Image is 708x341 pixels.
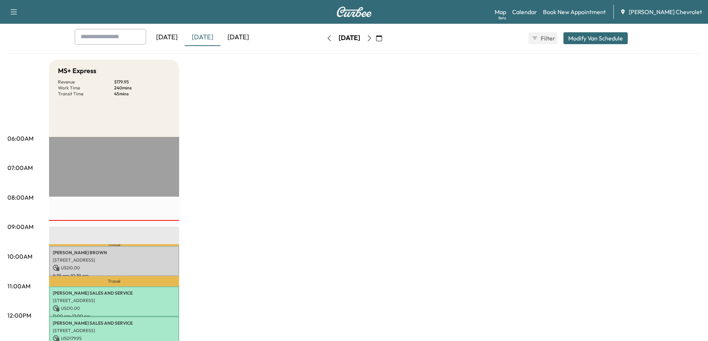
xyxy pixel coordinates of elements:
div: Beta [498,15,506,21]
p: 11:00AM [7,282,30,291]
a: Calendar [512,7,537,16]
a: MapBeta [495,7,506,16]
p: [PERSON_NAME] SALES AND SERVICE [53,290,175,296]
h5: MS+ Express [58,66,96,76]
p: 9:39 am - 10:39 am [53,273,175,279]
p: 11:00 am - 12:00 pm [53,313,175,319]
p: 08:00AM [7,193,33,202]
p: USD 0.00 [53,305,175,312]
p: 240 mins [114,85,170,91]
p: 45 mins [114,91,170,97]
p: 12:00PM [7,311,31,320]
div: [DATE] [149,29,185,46]
button: Filter [528,32,557,44]
p: [PERSON_NAME] SALES AND SERVICE [53,320,175,326]
p: 09:00AM [7,222,33,231]
div: [DATE] [185,29,220,46]
a: Book New Appointment [543,7,606,16]
p: 07:00AM [7,163,33,172]
div: [DATE] [339,33,360,43]
span: [PERSON_NAME] Chevrolet [629,7,702,16]
span: Filter [541,34,554,43]
p: Travel [49,244,179,246]
p: [STREET_ADDRESS] [53,298,175,304]
p: [PERSON_NAME] BROWN [53,250,175,256]
p: $ 179.95 [114,79,170,85]
p: 10:00AM [7,252,32,261]
p: USD 0.00 [53,265,175,271]
button: Modify Van Schedule [563,32,628,44]
img: Curbee Logo [336,7,372,17]
p: Transit Time [58,91,114,97]
p: 06:00AM [7,134,33,143]
p: Work Time [58,85,114,91]
p: Travel [49,276,179,286]
p: [STREET_ADDRESS] [53,257,175,263]
p: [STREET_ADDRESS] [53,328,175,334]
div: [DATE] [220,29,256,46]
p: Revenue [58,79,114,85]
